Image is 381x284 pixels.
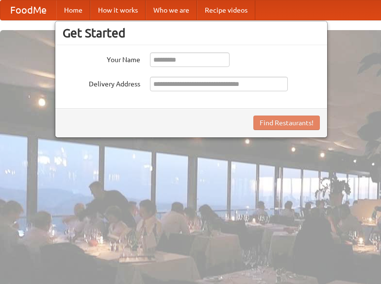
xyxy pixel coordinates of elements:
[63,52,140,65] label: Your Name
[63,26,320,40] h3: Get Started
[146,0,197,20] a: Who we are
[56,0,90,20] a: Home
[90,0,146,20] a: How it works
[63,77,140,89] label: Delivery Address
[253,116,320,130] button: Find Restaurants!
[0,0,56,20] a: FoodMe
[197,0,255,20] a: Recipe videos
